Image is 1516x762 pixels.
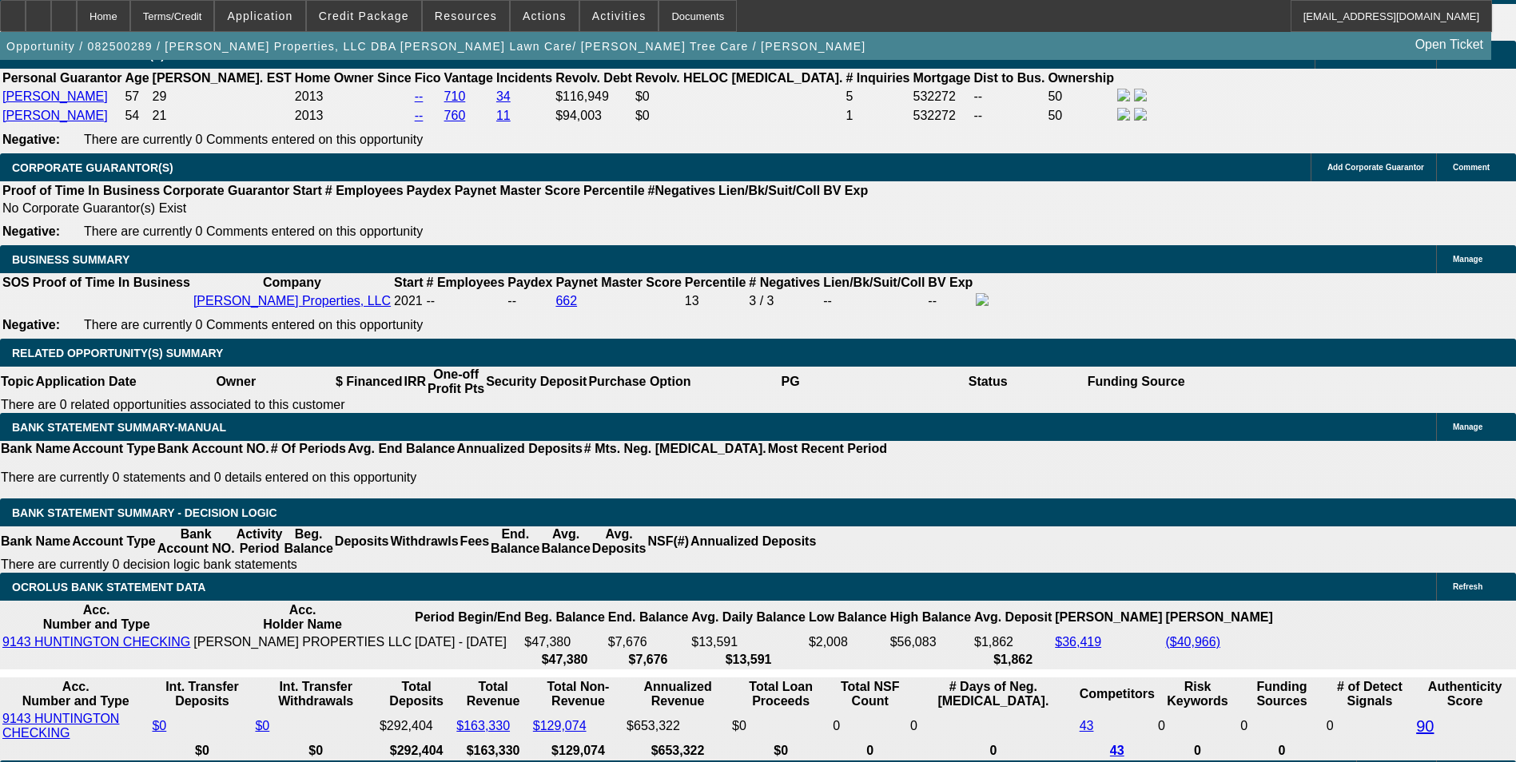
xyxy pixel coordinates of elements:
a: $0 [152,719,166,732]
th: # Of Periods [270,441,347,457]
b: BV Exp [928,276,973,289]
th: $653,322 [626,743,730,759]
button: Actions [511,1,579,31]
b: #Negatives [648,184,716,197]
div: 3 / 3 [749,294,820,308]
th: Withdrawls [389,526,459,557]
th: Period Begin/End [414,602,522,633]
td: -- [507,292,553,310]
span: BANK STATEMENT SUMMARY-MANUAL [12,421,226,434]
td: 54 [124,107,149,125]
img: linkedin-icon.png [1134,89,1147,101]
b: Age [125,71,149,85]
th: Avg. Deposit [973,602,1052,633]
span: Bank Statement Summary - Decision Logic [12,506,277,519]
th: # Days of Neg. [MEDICAL_DATA]. [909,679,1077,709]
th: # Mts. Neg. [MEDICAL_DATA]. [583,441,767,457]
b: Corporate Guarantor [163,184,289,197]
b: Start [292,184,321,197]
th: [PERSON_NAME] [1164,602,1273,633]
td: 29 [152,88,292,105]
b: Paydex [507,276,552,289]
th: Acc. Number and Type [2,602,191,633]
a: $36,419 [1055,635,1101,649]
a: 9143 HUNTINGTON CHECKING [2,635,190,649]
th: Authenticity Score [1415,679,1514,709]
td: 0 [1326,711,1414,741]
th: Acc. Number and Type [2,679,149,709]
th: [PERSON_NAME] [1054,602,1163,633]
td: -- [822,292,925,310]
span: There are currently 0 Comments entered on this opportunity [84,224,423,238]
span: Manage [1453,423,1482,431]
span: There are currently 0 Comments entered on this opportunity [84,133,423,146]
th: $7,676 [607,652,689,668]
th: Total Deposits [379,679,454,709]
a: 9143 HUNTINGTON CHECKING [2,712,119,740]
th: Low Balance [808,602,888,633]
th: Total Revenue [456,679,531,709]
span: -- [427,294,436,308]
th: Int. Transfer Withdrawals [254,679,377,709]
th: IRR [403,367,427,397]
button: Activities [580,1,659,31]
td: No Corporate Guarantor(s) Exist [2,200,875,216]
a: -- [415,109,424,122]
b: Revolv. Debt [555,71,632,85]
td: 0 [909,711,1077,741]
a: $129,074 [533,719,587,732]
b: Vantage [444,71,493,85]
th: 0 [1239,743,1324,759]
td: $0 [635,107,844,125]
td: 57 [124,88,149,105]
a: 90 [1416,717,1434,735]
td: 0 [832,711,908,741]
th: Application Date [34,367,137,397]
th: # of Detect Signals [1326,679,1414,709]
th: One-off Profit Pts [427,367,485,397]
th: SOS [2,275,30,291]
span: OCROLUS BANK STATEMENT DATA [12,581,205,593]
img: facebook-icon.png [1117,89,1130,101]
th: Proof of Time In Business [32,275,191,291]
b: # Inquiries [846,71,909,85]
th: Funding Source [1087,367,1186,397]
span: 2013 [295,109,324,122]
img: facebook-icon.png [1117,108,1130,121]
td: $13,591 [690,634,806,650]
td: -- [927,292,973,310]
th: $129,074 [532,743,624,759]
b: Negative: [2,224,60,238]
td: 50 [1047,107,1115,125]
b: Lien/Bk/Suit/Coll [718,184,820,197]
span: Add Corporate Guarantor [1327,163,1424,172]
th: Total Loan Proceeds [731,679,830,709]
th: Proof of Time In Business [2,183,161,199]
th: Purchase Option [587,367,691,397]
b: BV Exp [823,184,868,197]
b: # Employees [325,184,404,197]
span: Refresh [1453,582,1482,591]
th: Bank Account NO. [157,526,236,557]
th: Total Non-Revenue [532,679,624,709]
th: Status [889,367,1087,397]
td: $47,380 [523,634,605,650]
img: facebook-icon.png [976,293,989,306]
th: End. Balance [490,526,540,557]
span: RELATED OPPORTUNITY(S) SUMMARY [12,347,223,359]
span: Application [227,10,292,22]
td: 50 [1047,88,1115,105]
td: 5 [845,88,910,105]
th: PG [691,367,889,397]
th: Avg. Balance [540,526,591,557]
b: # Employees [427,276,505,289]
td: $56,083 [889,634,972,650]
span: Opportunity / 082500289 / [PERSON_NAME] Properties, LLC DBA [PERSON_NAME] Lawn Care/ [PERSON_NAME... [6,40,865,53]
b: Company [263,276,321,289]
a: 43 [1110,744,1124,757]
b: [PERSON_NAME]. EST [153,71,292,85]
b: Negative: [2,318,60,331]
td: $7,676 [607,634,689,650]
th: Security Deposit [485,367,587,397]
th: Bank Account NO. [157,441,270,457]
